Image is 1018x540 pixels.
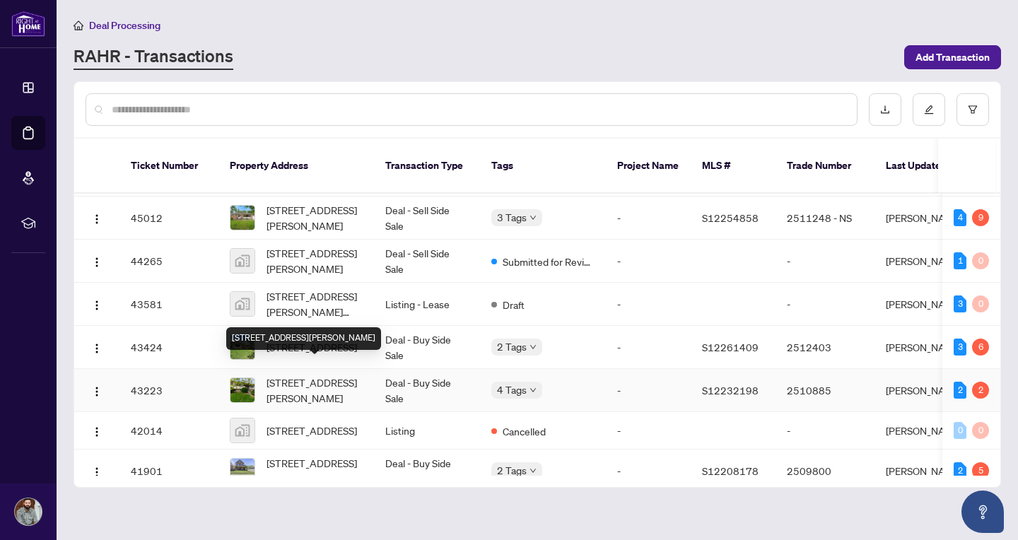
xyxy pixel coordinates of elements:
[91,466,103,478] img: Logo
[11,11,45,37] img: logo
[968,105,978,115] span: filter
[86,250,108,272] button: Logo
[374,139,480,194] th: Transaction Type
[606,283,691,326] td: -
[86,293,108,315] button: Logo
[119,196,218,240] td: 45012
[74,20,83,30] span: home
[606,196,691,240] td: -
[374,450,480,493] td: Deal - Buy Side Sale
[230,459,255,483] img: thumbnail-img
[874,283,981,326] td: [PERSON_NAME]
[606,369,691,412] td: -
[972,295,989,312] div: 0
[230,292,255,316] img: thumbnail-img
[606,139,691,194] th: Project Name
[497,382,527,398] span: 4 Tags
[972,209,989,226] div: 9
[374,326,480,369] td: Deal - Buy Side Sale
[226,327,381,350] div: [STREET_ADDRESS][PERSON_NAME]
[874,369,981,412] td: [PERSON_NAME]
[924,105,934,115] span: edit
[267,423,357,438] span: [STREET_ADDRESS]
[880,105,890,115] span: download
[119,369,218,412] td: 43223
[267,455,363,486] span: [STREET_ADDRESS][PERSON_NAME]
[776,369,874,412] td: 2510885
[954,462,966,479] div: 2
[267,245,363,276] span: [STREET_ADDRESS][PERSON_NAME]
[119,412,218,450] td: 42014
[530,344,537,351] span: down
[702,464,759,477] span: S12208178
[91,257,103,268] img: Logo
[954,339,966,356] div: 3
[119,283,218,326] td: 43581
[497,209,527,225] span: 3 Tags
[972,462,989,479] div: 5
[702,211,759,224] span: S12254858
[230,418,255,442] img: thumbnail-img
[119,450,218,493] td: 41901
[530,387,537,394] span: down
[874,450,981,493] td: [PERSON_NAME]
[972,382,989,399] div: 2
[497,339,527,355] span: 2 Tags
[702,384,759,397] span: S12232198
[776,139,874,194] th: Trade Number
[74,45,233,70] a: RAHR - Transactions
[119,240,218,283] td: 44265
[913,93,945,126] button: edit
[874,326,981,369] td: [PERSON_NAME]
[91,343,103,354] img: Logo
[119,139,218,194] th: Ticket Number
[691,139,776,194] th: MLS #
[374,240,480,283] td: Deal - Sell Side Sale
[503,423,546,439] span: Cancelled
[89,19,160,32] span: Deal Processing
[374,196,480,240] td: Deal - Sell Side Sale
[972,252,989,269] div: 0
[480,139,606,194] th: Tags
[606,450,691,493] td: -
[869,93,901,126] button: download
[267,202,363,233] span: [STREET_ADDRESS][PERSON_NAME]
[91,386,103,397] img: Logo
[874,139,981,194] th: Last Updated By
[119,326,218,369] td: 43424
[15,498,42,525] img: Profile Icon
[776,196,874,240] td: 2511248 - NS
[954,382,966,399] div: 2
[874,412,981,450] td: [PERSON_NAME]
[267,375,363,406] span: [STREET_ADDRESS][PERSON_NAME]
[606,326,691,369] td: -
[497,462,527,479] span: 2 Tags
[776,240,874,283] td: -
[503,297,525,312] span: Draft
[606,412,691,450] td: -
[954,252,966,269] div: 1
[503,254,595,269] span: Submitted for Review
[776,283,874,326] td: -
[904,45,1001,69] button: Add Transaction
[86,459,108,482] button: Logo
[954,422,966,439] div: 0
[86,379,108,401] button: Logo
[915,46,990,69] span: Add Transaction
[956,93,989,126] button: filter
[530,467,537,474] span: down
[776,326,874,369] td: 2512403
[267,288,363,319] span: [STREET_ADDRESS][PERSON_NAME][PERSON_NAME]
[230,249,255,273] img: thumbnail-img
[961,491,1004,533] button: Open asap
[91,300,103,311] img: Logo
[702,341,759,353] span: S12261409
[776,412,874,450] td: -
[972,339,989,356] div: 6
[86,206,108,229] button: Logo
[874,240,981,283] td: [PERSON_NAME]
[86,336,108,358] button: Logo
[374,283,480,326] td: Listing - Lease
[86,419,108,442] button: Logo
[954,295,966,312] div: 3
